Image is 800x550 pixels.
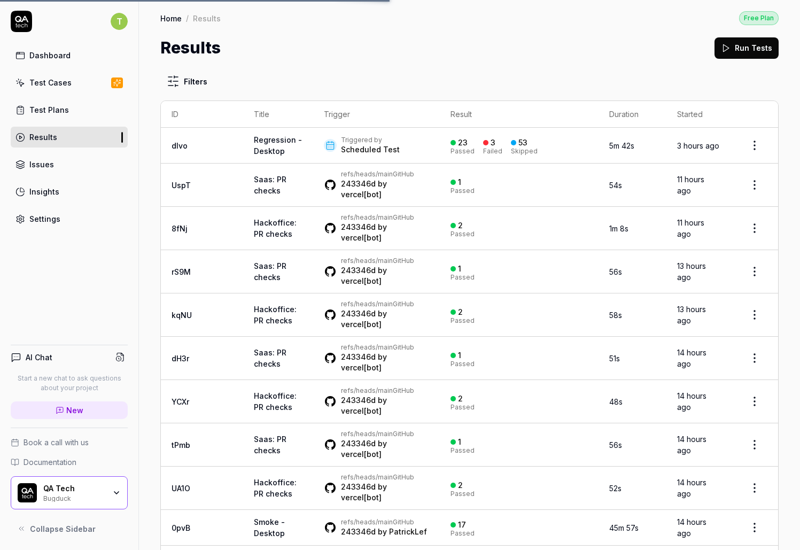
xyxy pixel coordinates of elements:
a: UA1O [172,484,190,493]
button: Filters [160,71,214,92]
th: Title [243,101,313,128]
a: tPmb [172,440,190,450]
div: GitHub [341,257,429,265]
span: New [66,405,83,416]
div: Passed [451,491,475,497]
a: Hackoffice: PR checks [254,218,297,238]
div: GitHub [341,343,429,352]
time: 14 hours ago [677,348,706,368]
a: vercel[bot] [341,233,382,242]
time: 56s [609,267,622,276]
time: 1m 8s [609,224,628,233]
a: refs/heads/main [341,386,393,394]
button: Collapse Sidebar [11,518,128,539]
div: 2 [458,394,463,404]
a: rS9M [172,267,191,276]
a: 8fNj [172,224,188,233]
time: 11 hours ago [677,175,704,195]
time: 56s [609,440,622,450]
th: Duration [599,101,667,128]
div: GitHub [341,300,429,308]
a: 243346d [341,482,376,491]
div: GitHub [341,213,429,222]
a: refs/heads/main [341,473,393,481]
a: Book a call with us [11,437,128,448]
div: Passed [451,530,475,537]
span: Documentation [24,456,76,468]
button: Free Plan [739,11,779,25]
h4: AI Chat [26,352,52,363]
span: T [111,13,128,30]
time: 5m 42s [609,141,634,150]
a: 243346d [341,309,376,318]
a: refs/heads/main [341,430,393,438]
time: 14 hours ago [677,478,706,498]
div: by [341,526,427,537]
a: Dashboard [11,45,128,66]
a: Hackoffice: PR checks [254,391,297,412]
div: GitHub [341,473,429,482]
div: QA Tech [43,484,105,493]
a: vercel[bot] [341,276,382,285]
th: ID [161,101,243,128]
div: Dashboard [29,50,71,61]
a: 243346d [341,222,376,231]
div: Test Plans [29,104,69,115]
h1: Results [160,36,221,60]
a: 243346d [341,352,376,361]
div: by [341,179,429,200]
a: Test Plans [11,99,128,120]
a: Saas: PR checks [254,261,286,282]
time: 54s [609,181,622,190]
div: / [186,13,189,24]
a: UspT [172,181,191,190]
div: Passed [451,404,475,410]
div: Passed [451,231,475,237]
div: 53 [518,138,527,148]
a: vercel[bot] [341,493,382,502]
div: by [341,482,429,503]
a: vercel[bot] [341,190,382,199]
a: Home [160,13,182,24]
div: GitHub [341,386,429,395]
a: 0pvB [172,523,190,532]
div: GitHub [341,518,427,526]
div: Settings [29,213,60,224]
div: by [341,222,429,243]
time: 13 hours ago [677,261,706,282]
div: Scheduled Test [341,144,400,155]
div: Passed [451,148,475,154]
a: refs/heads/main [341,300,393,308]
a: Saas: PR checks [254,348,286,368]
div: Insights [29,186,59,197]
time: 14 hours ago [677,391,706,412]
button: Run Tests [714,37,779,59]
th: Result [440,101,598,128]
time: 3 hours ago [677,141,719,150]
a: refs/heads/main [341,170,393,178]
a: Issues [11,154,128,175]
div: 1 [458,437,461,447]
div: 2 [458,481,463,490]
a: vercel[bot] [341,320,382,329]
div: Bugduck [43,493,105,502]
a: Settings [11,208,128,229]
div: Skipped [511,148,538,154]
time: 52s [609,484,622,493]
a: refs/heads/main [341,518,393,526]
div: Results [193,13,221,24]
a: New [11,401,128,419]
a: refs/heads/main [341,343,393,351]
a: vercel[bot] [341,363,382,372]
a: Regression - Desktop [254,135,302,156]
a: 243346d [341,527,376,536]
div: Passed [451,447,475,454]
a: Smoke - Desktop [254,517,285,538]
div: by [341,395,429,416]
a: Documentation [11,456,128,468]
div: Passed [451,188,475,194]
a: dlvo [172,141,188,150]
a: dH3r [172,354,189,363]
time: 58s [609,311,622,320]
